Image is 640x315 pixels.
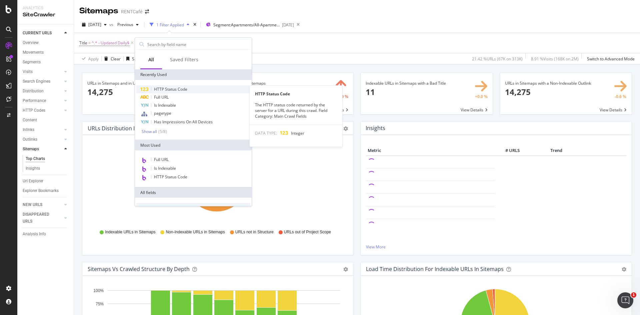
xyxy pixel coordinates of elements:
div: URLs Distribution in Sitemaps [88,125,163,132]
a: Search Engines [23,78,62,85]
a: Sitemaps [23,146,62,153]
text: 75% [96,302,104,306]
th: # URLS [495,146,521,156]
div: Sitemaps vs Crawled Structure by Depth [88,266,190,272]
a: Content [23,117,69,124]
span: ^.* - Updated Daily$ [92,38,129,48]
div: Clear [111,56,121,62]
span: Indexable URLs in Sitemaps [105,229,155,235]
a: HTTP Codes [23,107,62,114]
div: Sitemaps [23,146,39,153]
a: DISAPPEARED URLS [23,211,62,225]
th: Metric [366,146,495,156]
div: gear [343,126,348,131]
div: Most Used [135,140,252,150]
button: Segment:Apartments/All-Apartments[DATE] [203,19,294,30]
span: Full URL [154,94,169,100]
div: times [192,21,198,28]
a: NEW URLS [23,201,62,208]
input: Search by field name [147,39,250,49]
span: HTTP Status Code [154,174,187,180]
div: Recently Used [135,69,252,80]
svg: A chart. [88,146,346,223]
div: ( 5 / 8 ) [157,129,167,134]
span: pagetype [154,110,171,116]
th: Trend [521,146,591,156]
a: Insights [26,165,69,172]
a: Analysis Info [23,231,69,238]
div: DISAPPEARED URLS [23,211,56,225]
span: HTTP Status Code [154,86,187,92]
div: 1 Filter Applied [156,22,184,28]
span: Previous [115,22,133,27]
span: Integer [291,130,304,136]
div: Show all [142,129,157,134]
div: Distribution [23,88,44,95]
span: Title [79,40,87,46]
a: Visits [23,68,62,75]
span: Full URL [154,157,169,162]
div: Apply [88,56,99,62]
div: Top Charts [26,155,45,162]
button: Apply [79,53,99,64]
button: [DATE] [79,19,109,30]
div: URLs [136,203,250,214]
span: URLs not in Structure [235,229,274,235]
div: RENTCafé [121,8,142,15]
div: arrow-right-arrow-left [145,9,149,14]
div: Search Engines [23,78,50,85]
button: Previous [115,19,141,30]
a: Overview [23,39,69,46]
a: Inlinks [23,126,62,133]
div: Insights [26,165,40,172]
div: gear [343,267,348,272]
div: HTTP Status Code [250,91,342,97]
a: Outlinks [23,136,62,143]
span: = [88,40,91,46]
h4: Insights [366,124,385,133]
iframe: Intercom live chat [617,292,633,308]
span: 1 [631,292,636,298]
a: Url Explorer [23,178,69,185]
a: Performance [23,97,62,104]
span: vs [109,22,115,27]
div: [DATE] [282,22,294,28]
span: DATA TYPE: [255,130,277,136]
button: Save [124,53,141,64]
div: Switch to Advanced Mode [587,56,635,62]
a: Top Charts [26,155,69,162]
div: gear [622,267,626,272]
div: Analytics [23,5,68,11]
span: Is Indexable [154,165,176,171]
div: Visits [23,68,33,75]
div: All [148,56,154,63]
button: Clear [102,53,121,64]
div: Saved Filters [170,56,198,63]
span: URLs out of Project Scope [284,229,331,235]
div: Url Explorer [23,178,43,185]
div: Sitemaps [79,5,118,17]
div: Content [23,117,37,124]
div: Movements [23,49,44,56]
div: HTTP Codes [23,107,45,114]
div: Explorer Bookmarks [23,187,59,194]
a: Movements [23,49,69,56]
span: Is Indexable [154,102,176,108]
div: Load Time Distribution for Indexable URLs in Sitemaps [366,266,504,272]
a: Distribution [23,88,62,95]
div: The HTTP status code returned by the server for a URL during this crawl. Field Category: Main Cra... [250,102,342,119]
div: 8.91 % Visits ( 168K on 2M ) [531,56,579,62]
div: Inlinks [23,126,34,133]
a: Segments [23,59,69,66]
div: Performance [23,97,46,104]
div: CURRENT URLS [23,30,52,37]
span: Non-Indexable URLs in Sitemaps [166,229,225,235]
div: 21.42 % URLs ( 67K on 313K ) [472,56,523,62]
div: Save [132,56,141,62]
a: View More [366,244,626,250]
div: Outlinks [23,136,37,143]
div: Segments [23,59,41,66]
div: All fields [135,187,252,198]
span: Has Impressions On All Devices [154,119,213,125]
